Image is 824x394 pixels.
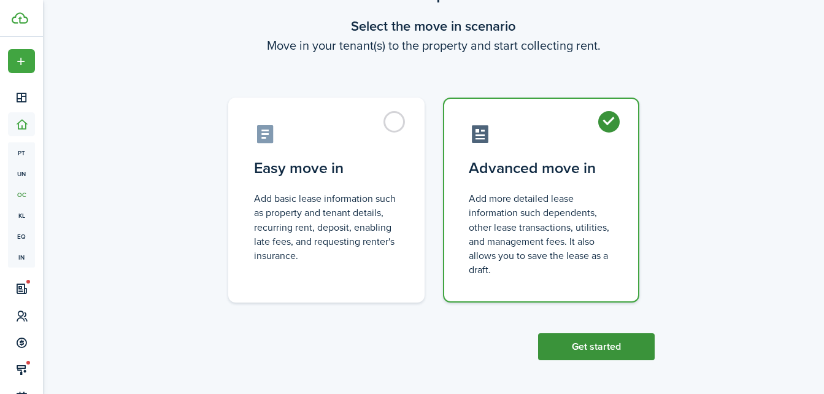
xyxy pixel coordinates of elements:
a: pt [8,142,35,163]
button: Get started [538,333,655,360]
button: Open menu [8,49,35,73]
a: eq [8,226,35,247]
a: un [8,163,35,184]
control-radio-card-description: Add more detailed lease information such dependents, other lease transactions, utilities, and man... [469,191,614,277]
control-radio-card-title: Easy move in [254,157,399,179]
img: TenantCloud [12,12,28,24]
wizard-step-header-title: Select the move in scenario [213,16,655,36]
control-radio-card-title: Advanced move in [469,157,614,179]
wizard-step-header-description: Move in your tenant(s) to the property and start collecting rent. [213,36,655,55]
a: kl [8,205,35,226]
control-radio-card-description: Add basic lease information such as property and tenant details, recurring rent, deposit, enablin... [254,191,399,263]
a: oc [8,184,35,205]
a: in [8,247,35,268]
